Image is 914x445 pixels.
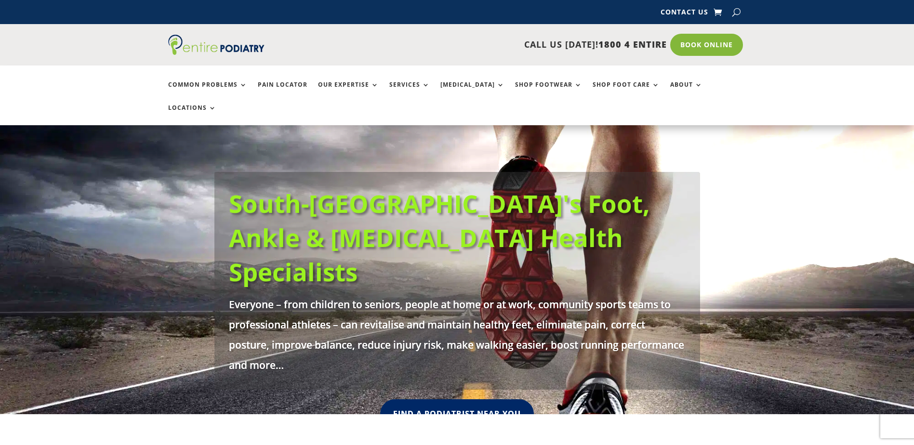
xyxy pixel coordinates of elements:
a: Find A Podiatrist Near You [380,399,534,429]
a: Shop Foot Care [593,81,660,102]
a: Book Online [670,34,743,56]
a: About [670,81,702,102]
a: Entire Podiatry [168,47,265,57]
span: 1800 4 ENTIRE [598,39,667,50]
a: [MEDICAL_DATA] [440,81,504,102]
a: Services [389,81,430,102]
img: logo (1) [168,35,265,55]
a: Locations [168,105,216,125]
a: Our Expertise [318,81,379,102]
p: CALL US [DATE]! [302,39,667,51]
a: Pain Locator [258,81,307,102]
a: Contact Us [661,9,708,19]
p: Everyone – from children to seniors, people at home or at work, community sports teams to profess... [229,294,686,375]
a: Shop Footwear [515,81,582,102]
a: Common Problems [168,81,247,102]
a: South-[GEOGRAPHIC_DATA]'s Foot, Ankle & [MEDICAL_DATA] Health Specialists [229,186,650,289]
